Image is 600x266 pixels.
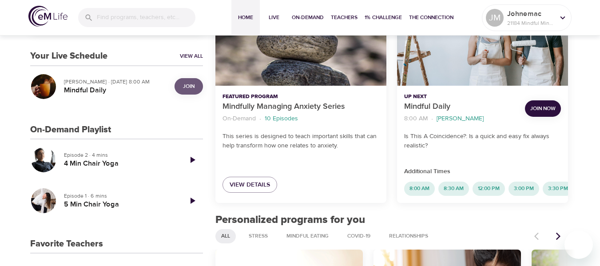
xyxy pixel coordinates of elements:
span: All [216,232,235,240]
h2: Personalized programs for you [215,214,568,226]
p: [PERSON_NAME] [437,114,484,123]
a: View Details [223,177,277,193]
p: On-Demand [223,114,256,123]
span: Stress [243,232,273,240]
nav: breadcrumb [404,113,518,125]
li: · [259,113,261,125]
div: 8:00 AM [404,182,435,196]
a: Play Episode [182,190,203,211]
span: Live [263,13,285,22]
button: 5 Min Chair Yoga [30,187,57,214]
p: Episode 2 · 4 mins [64,151,175,159]
h3: Your Live Schedule [30,51,107,61]
div: 8:30 AM [438,182,469,196]
p: Up Next [404,93,518,101]
div: COVID-19 [342,229,376,243]
span: Mindful Eating [281,232,334,240]
p: Featured Program [223,93,379,101]
h3: On-Demand Playlist [30,125,111,135]
div: 3:00 PM [509,182,539,196]
span: Home [235,13,256,22]
div: JM [486,9,504,27]
button: Next items [548,226,568,246]
p: Mindfully Managing Anxiety Series [223,101,379,113]
button: Join Now [525,100,561,117]
div: 3:30 PM [543,182,573,196]
span: Relationships [384,232,433,240]
p: Episode 1 · 6 mins [64,192,175,200]
p: Johnemac [507,8,554,19]
a: Play Episode [182,149,203,171]
h5: 4 Min Chair Yoga [64,159,175,168]
p: 21184 Mindful Minutes [507,19,554,27]
span: View Details [230,179,270,191]
input: Find programs, teachers, etc... [97,8,195,27]
p: Mindful Daily [404,101,518,113]
h5: 5 Min Chair Yoga [64,200,175,209]
img: logo [28,6,68,27]
div: Relationships [383,229,434,243]
nav: breadcrumb [223,113,379,125]
span: 3:00 PM [509,185,539,192]
span: Teachers [331,13,358,22]
div: All [215,229,236,243]
li: · [431,113,433,125]
p: Is This A Coincidence?: Is a quick and easy fix always realistic? [404,132,561,151]
span: Join Now [530,104,556,113]
p: This series is designed to teach important skills that can help transform how one relates to anxi... [223,132,379,151]
span: Join [183,82,195,91]
div: Mindful Eating [281,229,334,243]
span: 8:30 AM [438,185,469,192]
p: [PERSON_NAME] · [DATE] 8:00 AM [64,78,167,86]
button: Join [175,78,203,95]
p: 8:00 AM [404,114,428,123]
h5: Mindful Daily [64,86,167,95]
span: 3:30 PM [543,185,573,192]
a: View All [180,52,203,60]
h3: Favorite Teachers [30,239,103,249]
button: 4 Min Chair Yoga [30,147,57,173]
div: Stress [243,229,274,243]
span: 8:00 AM [404,185,435,192]
span: The Connection [409,13,453,22]
span: On-Demand [292,13,324,22]
p: Additional Times [404,167,561,176]
div: 12:00 PM [473,182,505,196]
span: 12:00 PM [473,185,505,192]
iframe: Button to launch messaging window [564,230,593,259]
span: COVID-19 [342,232,376,240]
p: 10 Episodes [265,114,298,123]
span: 1% Challenge [365,13,402,22]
